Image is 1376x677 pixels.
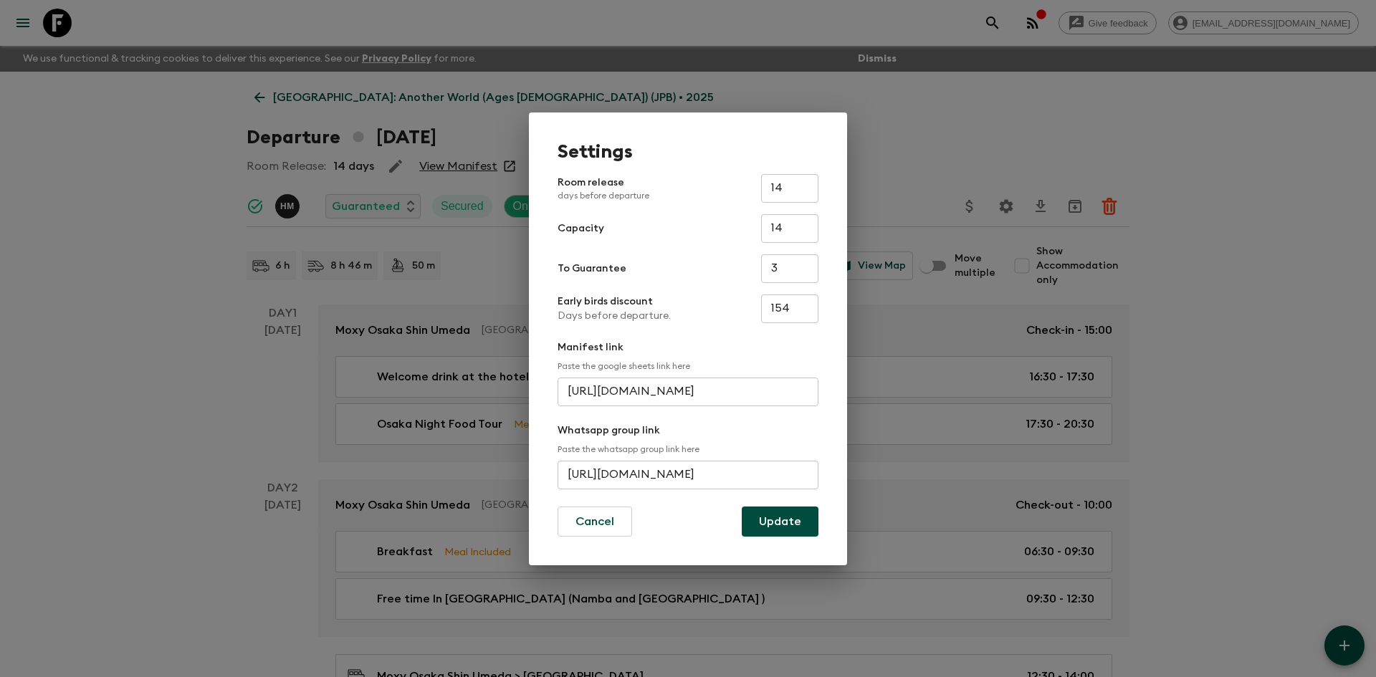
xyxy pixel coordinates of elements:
[558,443,818,455] p: Paste the whatsapp group link here
[558,340,818,355] p: Manifest link
[558,423,818,438] p: Whatsapp group link
[558,294,671,309] p: Early birds discount
[761,254,818,283] input: e.g. 4
[558,261,626,276] p: To Guarantee
[761,294,818,323] input: e.g. 180
[558,378,818,406] input: e.g. https://docs.google.com/spreadsheets/d/1P7Zz9v8J0vXy1Q/edit#gid=0
[558,141,818,163] h1: Settings
[761,214,818,243] input: e.g. 14
[558,221,604,236] p: Capacity
[558,506,632,537] button: Cancel
[558,190,649,201] p: days before departure
[558,176,649,201] p: Room release
[742,506,818,537] button: Update
[761,174,818,203] input: e.g. 30
[558,360,818,372] p: Paste the google sheets link here
[558,309,671,323] p: Days before departure.
[558,461,818,489] input: e.g. https://chat.whatsapp.com/...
